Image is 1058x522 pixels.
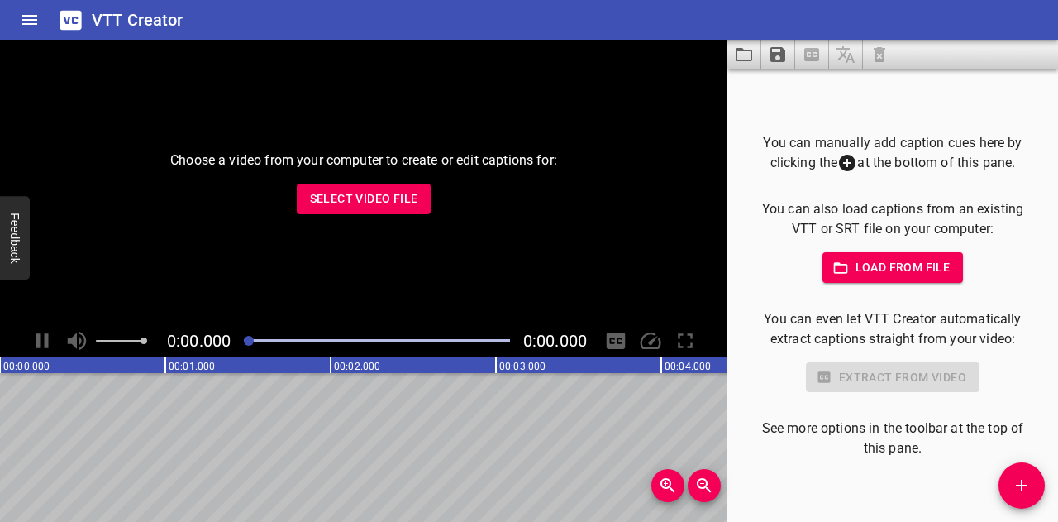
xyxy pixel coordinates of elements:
[688,469,721,502] button: Zoom Out
[651,469,684,502] button: Zoom In
[167,331,231,351] span: Current Time
[523,331,587,351] span: Video Duration
[3,361,50,372] text: 00:00.000
[822,252,964,283] button: Load from file
[665,361,711,372] text: 00:04.000
[310,189,418,209] span: Select Video File
[670,325,701,357] div: Toggle Full Screen
[754,199,1032,239] p: You can also load captions from an existing VTT or SRT file on your computer:
[334,361,380,372] text: 00:02.000
[600,325,631,357] div: Hide/Show Captions
[92,7,183,33] h6: VTT Creator
[734,45,754,65] svg: Load captions from file
[169,361,215,372] text: 00:01.000
[297,184,431,214] button: Select Video File
[768,45,788,65] svg: Save captions to file
[754,362,1032,393] div: Select a video in the pane to the left to use this feature
[998,462,1045,509] button: Add Cue
[635,325,666,357] div: Playback Speed
[754,309,1032,349] p: You can even let VTT Creator automatically extract captions straight from your video:
[795,40,829,69] span: Select a video in the pane to the left, then you can automatically extract captions.
[761,40,795,69] button: Save captions to file
[754,133,1032,174] p: You can manually add caption cues here by clicking the at the bottom of this pane.
[829,40,863,69] span: Add some captions below, then you can translate them.
[499,361,546,372] text: 00:03.000
[170,151,557,170] p: Choose a video from your computer to create or edit captions for:
[727,40,761,69] button: Load captions from file
[754,419,1032,458] p: See more options in the toolbar at the top of this pane.
[244,339,510,342] div: Play progress
[836,257,951,278] span: Load from file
